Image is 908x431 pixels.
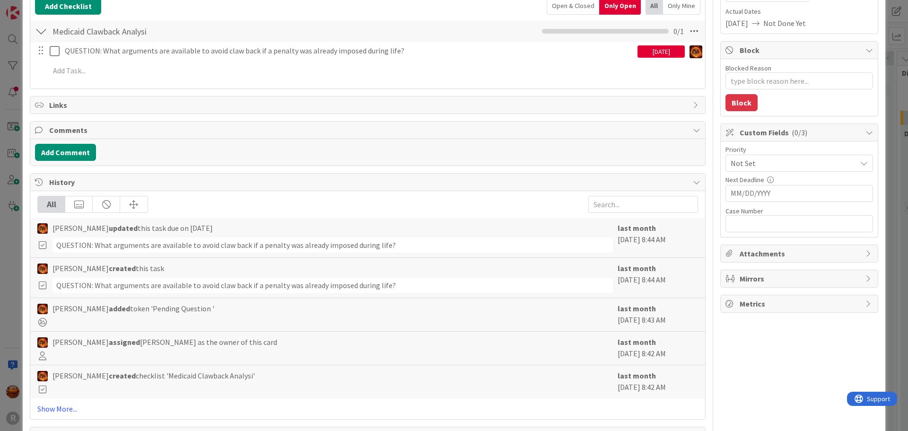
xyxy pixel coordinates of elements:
span: Actual Dates [725,7,873,17]
div: QUESTION: What arguments are available to avoid claw back if a penalty was already imposed during... [52,278,613,293]
div: [DATE] 8:44 AM [618,263,698,293]
span: Links [49,99,688,111]
span: Not Set [731,157,852,170]
b: last month [618,264,656,273]
span: Support [20,1,43,13]
span: [DATE] [725,18,748,29]
b: updated [109,223,138,233]
span: [PERSON_NAME] checklist 'Medicaid Clawback Analysi' [52,370,255,381]
label: Blocked Reason [725,64,771,72]
span: [PERSON_NAME] this task due on [DATE] [52,222,213,234]
input: MM/DD/YYYY [731,185,868,202]
b: last month [618,304,656,313]
div: All [38,196,65,212]
label: Case Number [725,207,763,215]
b: last month [618,223,656,233]
img: TR [37,371,48,381]
b: last month [618,337,656,347]
span: Metrics [740,298,861,309]
button: Block [725,94,758,111]
span: [PERSON_NAME] token 'Pending Question ' [52,303,214,314]
b: created [109,264,136,273]
a: Show More... [37,403,698,414]
button: Add Comment [35,144,96,161]
input: Search... [588,196,698,213]
div: QUESTION: What arguments are available to avoid claw back if a penalty was already imposed during... [52,237,613,253]
img: TR [37,304,48,314]
div: [DATE] 8:42 AM [618,370,698,394]
span: Block [740,44,861,56]
div: Next Deadline [725,176,873,183]
span: Not Done Yet [763,18,806,29]
p: QUESTION: What arguments are available to avoid claw back if a penalty was already imposed during... [65,45,634,56]
span: History [49,176,688,188]
img: TR [37,223,48,234]
span: Comments [49,124,688,136]
input: Add Checklist... [49,23,262,40]
b: added [109,304,130,313]
div: [DATE] 8:42 AM [618,336,698,360]
img: TR [37,337,48,348]
div: [DATE] [637,45,685,58]
img: TR [37,264,48,274]
span: ( 0/3 ) [792,128,807,137]
b: last month [618,371,656,380]
b: assigned [109,337,140,347]
div: [DATE] 8:44 AM [618,222,698,253]
b: created [109,371,136,380]
span: [PERSON_NAME] [PERSON_NAME] as the owner of this card [52,336,277,348]
span: Attachments [740,248,861,259]
span: 0 / 1 [673,26,684,37]
span: [PERSON_NAME] this task [52,263,164,274]
div: Priority [725,146,873,153]
div: [DATE] 8:43 AM [618,303,698,326]
span: Custom Fields [740,127,861,138]
img: TR [690,45,702,58]
span: Mirrors [740,273,861,284]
